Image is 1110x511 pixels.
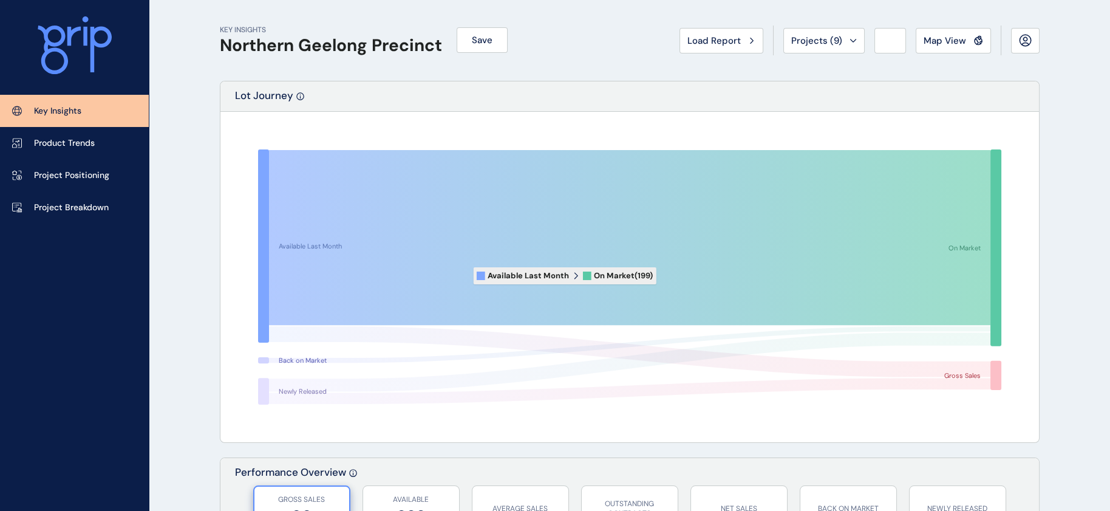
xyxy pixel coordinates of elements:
h1: Northern Geelong Precinct [220,35,442,56]
button: Projects (9) [783,28,865,53]
span: Load Report [687,35,741,47]
p: Project Breakdown [34,202,109,214]
span: Save [472,34,492,46]
p: Project Positioning [34,170,109,182]
button: Load Report [679,28,763,53]
button: Save [457,27,508,53]
p: Lot Journey [235,89,293,111]
span: Map View [924,35,966,47]
button: Map View [916,28,991,53]
p: Key Insights [34,105,81,117]
p: Product Trends [34,137,95,149]
p: GROSS SALES [260,495,343,505]
p: KEY INSIGHTS [220,25,442,35]
p: AVAILABLE [369,495,453,505]
span: Projects ( 9 ) [791,35,842,47]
